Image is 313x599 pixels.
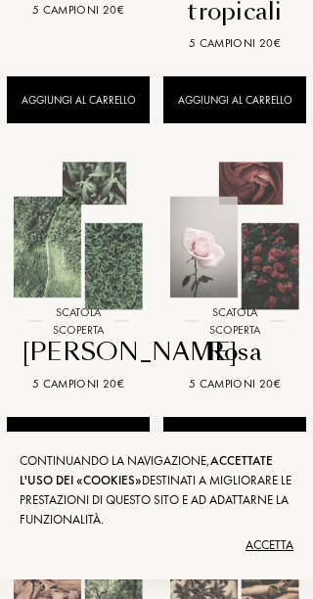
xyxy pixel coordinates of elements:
div: AGGIUNGI AL CARRELLO [7,417,150,465]
div: AGGIUNGI AL CARRELLO [163,76,306,124]
div: Continuando la navigazione, destinati a migliorare le prestazioni di questo sito e ad adattarne l... [20,451,293,530]
div: Rosa [179,336,291,369]
div: [PERSON_NAME] [22,336,134,369]
div: AGGIUNGI AL CARRELLO [163,417,306,465]
div: AGGIUNGI AL CARRELLO [7,76,150,124]
div: 5 campioni 20€ [22,1,134,19]
div: 5 campioni 20€ [22,375,134,392]
div: 5 campioni 20€ [179,375,291,392]
span: accettate l'uso dei «cookies» [20,452,273,488]
div: 5 campioni 20€ [179,34,291,52]
img: Rosa [156,158,313,314]
div: Accetta [20,530,293,561]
